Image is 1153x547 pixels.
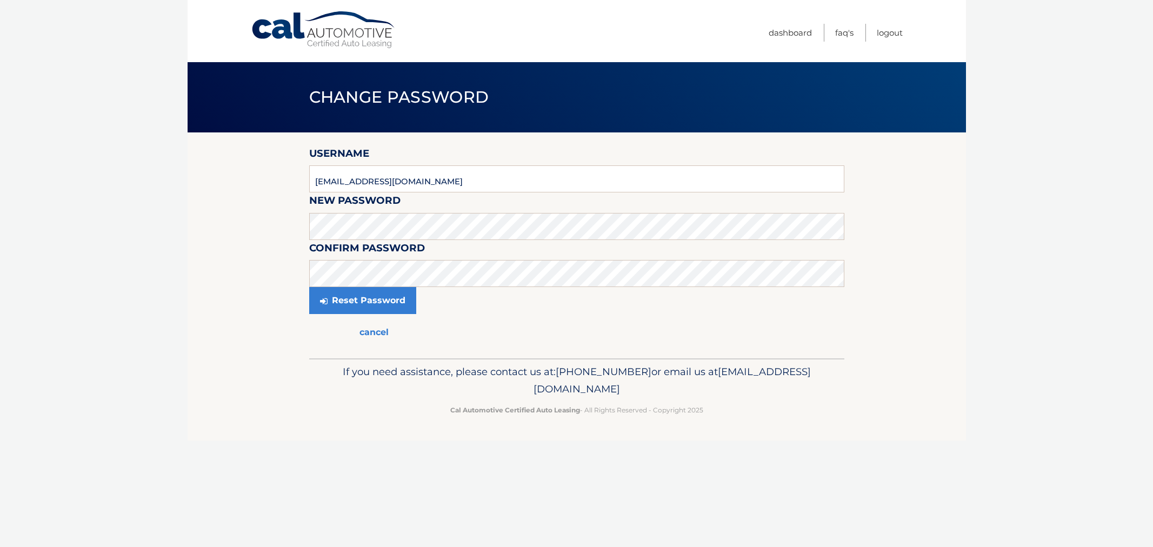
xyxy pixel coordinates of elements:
[450,406,580,414] strong: Cal Automotive Certified Auto Leasing
[534,365,811,395] span: [EMAIL_ADDRESS][DOMAIN_NAME]
[309,319,439,345] a: cancel
[877,24,903,42] a: Logout
[835,24,854,42] a: FAQ's
[769,24,812,42] a: Dashboard
[309,240,425,260] label: Confirm Password
[556,365,651,378] span: [PHONE_NUMBER]
[309,145,369,165] label: Username
[309,87,489,107] span: Change Password
[316,363,837,398] p: If you need assistance, please contact us at: or email us at
[251,11,397,49] a: Cal Automotive
[309,287,416,314] button: Reset Password
[316,404,837,416] p: - All Rights Reserved - Copyright 2025
[309,192,401,212] label: New Password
